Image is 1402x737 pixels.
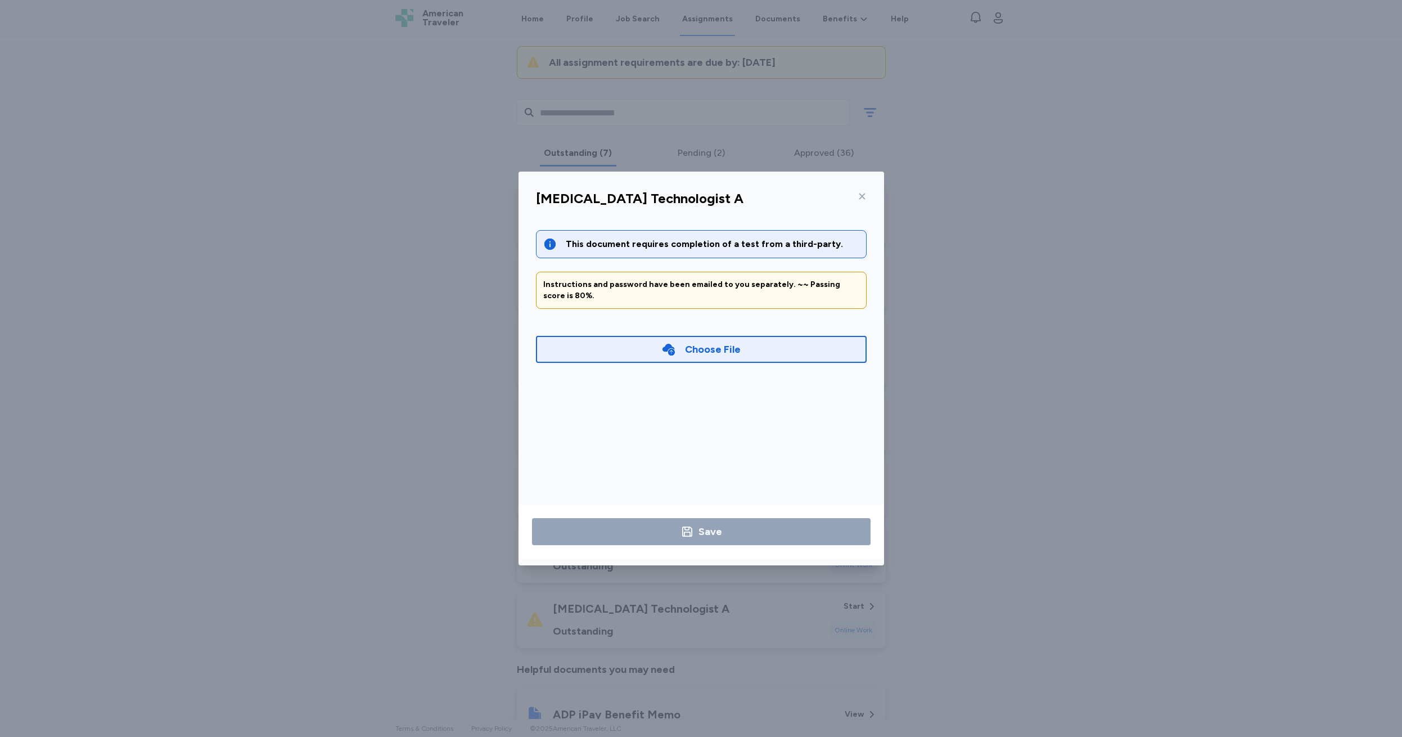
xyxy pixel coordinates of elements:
div: Save [698,524,722,540]
div: Instructions and password have been emailed to you separately. ~~ Passing score is 80%. [543,279,859,302]
div: This document requires completion of a test from a third-party. [566,237,859,251]
div: Choose File [685,341,741,357]
button: Save [532,518,871,545]
div: [MEDICAL_DATA] Technologist A [536,190,743,208]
